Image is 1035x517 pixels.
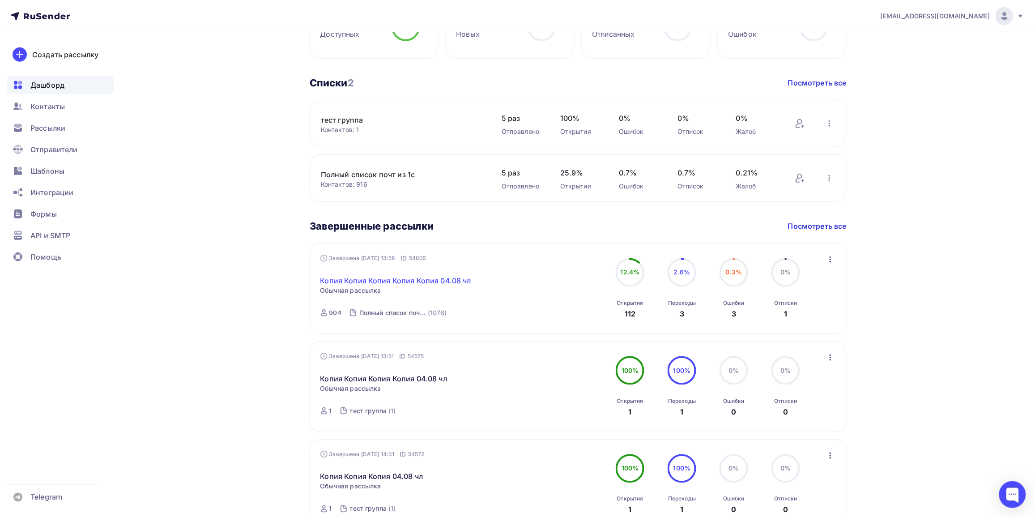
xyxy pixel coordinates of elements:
[408,352,424,361] span: 54575
[775,299,797,307] div: Отписки
[30,80,64,90] span: Дашборд
[7,205,114,223] a: Формы
[400,450,406,459] span: ID
[617,496,643,503] div: Открытия
[320,352,424,361] div: Завершена [DATE] 13:51
[677,182,718,191] div: Отписок
[673,367,691,374] span: 100%
[781,465,791,472] span: 0%
[726,268,742,276] span: 0.3%
[625,308,635,319] div: 112
[732,308,736,319] div: 3
[320,29,360,39] div: Доступных
[788,77,847,88] a: Посмотреть все
[329,504,332,513] div: 1
[348,77,354,89] span: 2
[788,221,847,231] a: Посмотреть все
[784,308,788,319] div: 1
[502,182,542,191] div: Отправлено
[502,113,542,124] span: 5 раз
[30,123,65,133] span: Рассылки
[723,299,745,307] div: Ошибки
[456,29,480,39] div: Новых
[592,29,635,39] div: Отписанных
[400,352,406,361] span: ID
[30,230,70,241] span: API и SMTP
[629,504,632,515] div: 1
[30,101,65,112] span: Контакты
[401,254,407,263] span: ID
[7,119,114,137] a: Рассылки
[681,504,684,515] div: 1
[30,252,61,262] span: Помощь
[784,406,788,417] div: 0
[732,504,737,515] div: 0
[677,127,718,136] div: Отписок
[321,115,473,125] a: тест группа
[320,286,381,295] span: Обычная рассылка
[409,254,426,263] span: 54805
[359,308,426,317] div: Полный список почт из 1с
[736,127,777,136] div: Жалоб
[617,397,643,405] div: Открытия
[30,144,78,155] span: Отправители
[320,275,471,286] a: Копия Копия Копия Копия Копия 04.08 чл
[619,182,660,191] div: Ошибок
[622,367,639,374] span: 100%
[320,254,426,263] div: Завершена [DATE] 13:58
[502,127,542,136] div: Отправлено
[732,406,737,417] div: 0
[784,504,788,515] div: 0
[674,268,690,276] span: 2.6%
[30,492,62,503] span: Telegram
[408,450,425,459] span: 54572
[30,209,57,219] span: Формы
[622,465,639,472] span: 100%
[736,167,777,178] span: 0.21%
[320,450,425,459] div: Завершена [DATE] 14:31
[30,166,64,176] span: Шаблоны
[723,397,745,405] div: Ошибки
[7,98,114,115] a: Контакты
[619,113,660,124] span: 0%
[736,182,777,191] div: Жалоб
[881,7,1024,25] a: [EMAIL_ADDRESS][DOMAIN_NAME]
[560,113,601,124] span: 100%
[310,220,434,232] h3: Завершенные рассылки
[329,406,332,415] div: 1
[428,308,447,317] div: (1076)
[621,268,640,276] span: 12.4%
[560,167,601,178] span: 25.9%
[677,113,718,124] span: 0%
[677,167,718,178] span: 0.7%
[350,504,387,513] div: тест группа
[668,397,696,405] div: Переходы
[321,125,484,134] div: Контактов: 1
[358,306,448,320] a: Полный список почт из 1с (1076)
[320,373,447,384] a: Копия Копия Копия Копия 04.08 чл
[560,127,601,136] div: Открытия
[775,496,797,503] div: Отписки
[320,471,423,482] a: Копия Копия Копия 04.08 чл
[388,406,396,415] div: (1)
[349,404,397,418] a: тест группа (1)
[7,162,114,180] a: Шаблоны
[619,167,660,178] span: 0.7%
[681,406,684,417] div: 1
[673,465,691,472] span: 100%
[349,502,397,516] a: тест группа (1)
[502,167,542,178] span: 5 раз
[881,12,990,21] span: [EMAIL_ADDRESS][DOMAIN_NAME]
[668,299,696,307] div: Переходы
[32,49,98,60] div: Создать рассылку
[7,76,114,94] a: Дашборд
[775,397,797,405] div: Отписки
[729,465,739,472] span: 0%
[781,268,791,276] span: 0%
[329,308,341,317] div: 904
[729,367,739,374] span: 0%
[7,141,114,158] a: Отправители
[723,496,745,503] div: Ошибки
[668,496,696,503] div: Переходы
[320,384,381,393] span: Обычная рассылка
